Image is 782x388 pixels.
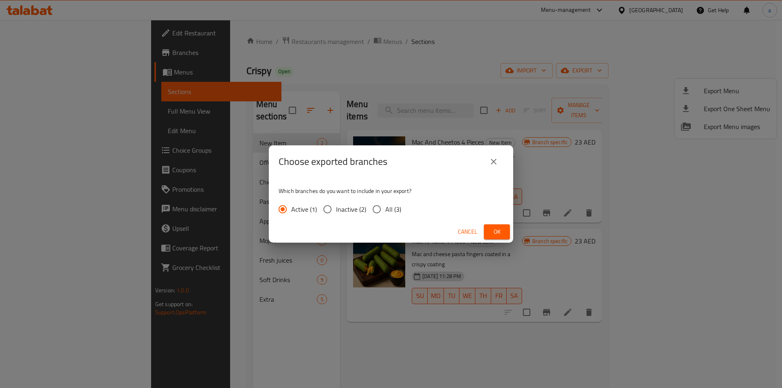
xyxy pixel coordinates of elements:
[279,187,503,195] p: Which branches do you want to include in your export?
[484,224,510,239] button: Ok
[490,227,503,237] span: Ok
[385,204,401,214] span: All (3)
[279,155,387,168] h2: Choose exported branches
[458,227,477,237] span: Cancel
[484,152,503,171] button: close
[336,204,366,214] span: Inactive (2)
[455,224,481,239] button: Cancel
[291,204,317,214] span: Active (1)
